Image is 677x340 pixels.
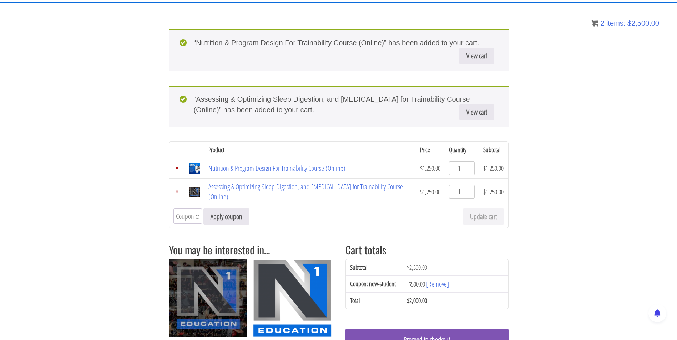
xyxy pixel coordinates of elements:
span: $ [409,280,411,288]
th: Price [416,142,445,158]
a: Remove Assessing & Optimizing Sleep Digestion, and Stress Management for Trainability Course (Onl... [173,188,181,195]
span: $ [483,187,486,196]
button: Update cart [463,208,504,225]
bdi: 2,500.00 [407,263,427,272]
input: Coupon code [173,208,202,224]
a: Nutrition & Program Design For Trainability Course (Online) [208,163,345,173]
span: $ [420,164,423,172]
bdi: 1,250.00 [483,187,504,196]
input: Product quantity [449,161,475,175]
a: View cart [459,48,494,64]
img: Assessing & Optimizing Sleep Digestion, and Stress Management for Trainability Course (Online) [189,187,200,197]
th: Total [346,292,403,309]
div: “Nutrition & Program Design For Trainability Course (Online)” has been added to your cart. [169,29,509,71]
button: Apply coupon [203,208,249,225]
div: “Assessing & Optimizing Sleep Digestion, and [MEDICAL_DATA] for Trainability Course (Online)” has... [169,86,509,128]
h2: You may be interested in… [169,244,332,256]
th: Subtotal [479,142,508,158]
h2: Cart totals [345,244,509,256]
th: Quantity [445,142,479,158]
a: Remove Nutrition & Program Design For Trainability Course (Online) from cart [173,165,181,172]
bdi: 2,000.00 [407,296,427,305]
span: $ [407,296,409,305]
span: 2 [600,19,604,27]
td: - [403,275,508,292]
th: Product [204,142,416,158]
span: items: [606,19,625,27]
span: $ [483,164,486,172]
a: 2 items: $2,500.00 [591,19,659,27]
img: Business Jumpstart [169,259,247,337]
input: Product quantity [449,185,475,199]
th: Subtotal [346,259,403,275]
a: Remove new-student coupon [426,279,449,289]
a: View cart [459,104,494,120]
span: 500.00 [409,280,425,288]
span: $ [420,187,423,196]
bdi: 1,250.00 [483,164,504,172]
span: $ [627,19,631,27]
th: Coupon: new-student [346,275,403,292]
img: Topic Course Progressive Overload [253,259,331,337]
a: Assessing & Optimizing Sleep Digestion, and [MEDICAL_DATA] for Trainability Course (Online) [208,182,403,201]
img: icon11.png [591,20,598,27]
bdi: 1,250.00 [420,187,440,196]
bdi: 1,250.00 [420,164,440,172]
span: $ [407,263,409,272]
img: Nutrition & Program Design For Trainability Course (Online) [189,163,200,174]
bdi: 2,500.00 [627,19,659,27]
